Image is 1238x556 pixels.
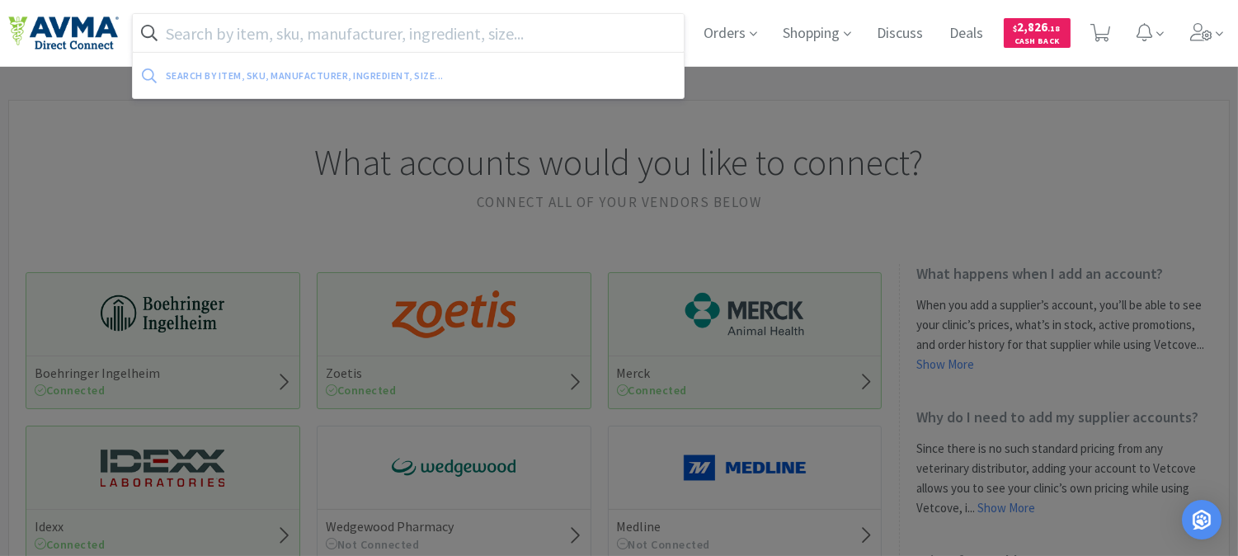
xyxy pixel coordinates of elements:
[1004,11,1071,55] a: $2,826.18Cash Back
[871,26,930,41] a: Discuss
[133,14,684,52] input: Search by item, sku, manufacturer, ingredient, size...
[1182,500,1222,540] div: Open Intercom Messenger
[944,26,991,41] a: Deals
[1014,23,1018,34] span: $
[1048,23,1061,34] span: . 18
[1014,19,1061,35] span: 2,826
[8,16,119,50] img: e4e33dab9f054f5782a47901c742baa9_102.png
[1014,37,1061,48] span: Cash Back
[166,63,558,88] div: Search by item, sku, manufacturer, ingredient, size...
